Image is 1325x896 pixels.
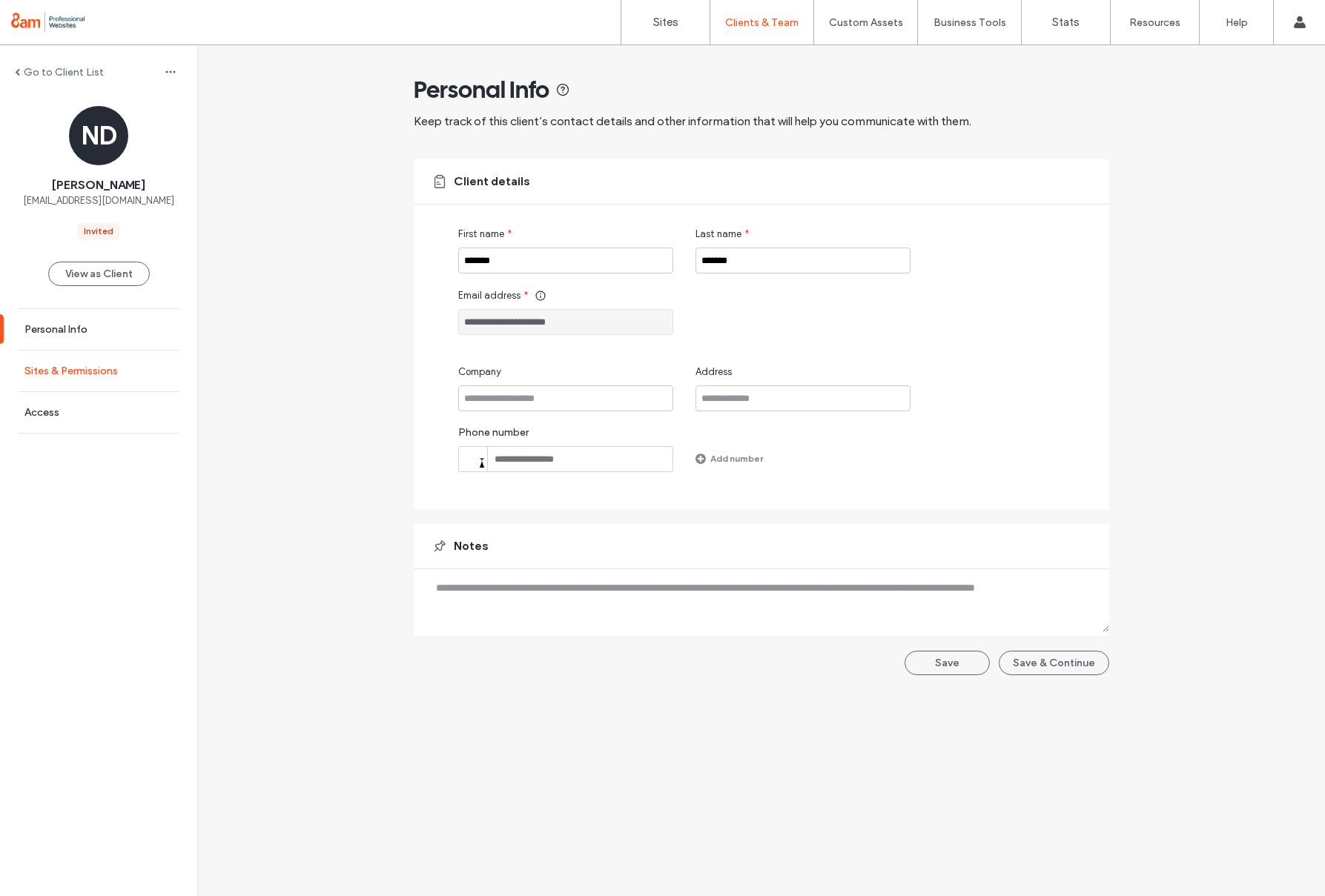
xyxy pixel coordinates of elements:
input: First name [458,248,673,273]
span: Personal Info [414,75,549,104]
label: Stats [1052,16,1080,29]
div: ND [69,106,128,165]
span: [EMAIL_ADDRESS][DOMAIN_NAME] [23,193,174,208]
span: First name [458,227,504,242]
span: Client details [454,173,530,190]
input: Address [695,385,911,411]
input: Company [458,385,673,411]
span: [PERSON_NAME] [52,177,145,193]
button: Save & Continue [999,651,1109,675]
button: View as Client [48,262,150,286]
input: Email address [458,309,673,335]
button: Save [905,651,990,675]
label: Personal Info [24,323,87,336]
label: Business Tools [934,16,1006,29]
label: Help [1226,16,1248,29]
label: Resources [1129,16,1180,29]
span: Address [695,365,732,379]
label: Phone number [458,426,673,446]
label: Go to Client List [24,66,104,79]
div: Invited [84,225,113,238]
span: Email address [458,288,521,303]
span: Notes [454,538,489,554]
label: Sites & Permissions [24,365,118,377]
label: Add number [710,445,763,471]
span: Last name [695,227,741,242]
span: Keep track of this client’s contact details and other information that will help you communicate ... [414,114,971,128]
span: Help [34,10,65,24]
label: Access [24,406,59,419]
label: Sites [653,16,678,29]
label: Custom Assets [829,16,903,29]
label: Clients & Team [725,16,799,29]
input: Last name [695,248,911,273]
span: Company [458,365,501,379]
